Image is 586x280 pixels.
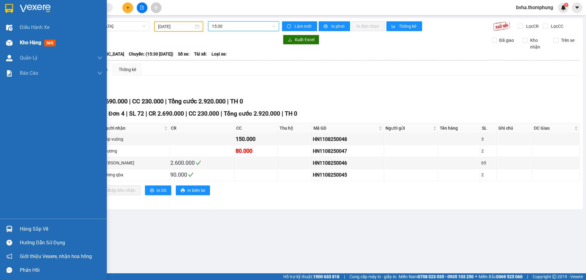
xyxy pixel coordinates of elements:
[20,238,102,247] div: Hướng dẫn sử dụng
[170,159,233,167] div: 2.600.000
[176,185,210,195] button: printerIn biên lai
[20,224,102,234] div: Hàng sắp về
[312,145,384,157] td: HN1108250047
[158,23,194,30] input: 11/08/2025
[150,188,154,193] span: printer
[565,3,567,7] span: 3
[282,21,317,31] button: syncLàm mới
[235,123,278,133] th: CC
[178,51,190,57] span: Số xe:
[6,40,13,46] img: warehouse-icon
[119,66,136,73] div: Thống kê
[168,98,226,105] span: Tổng cước 2.920.000
[186,110,187,117] span: |
[212,51,227,57] span: Loại xe:
[126,110,128,117] span: |
[102,148,168,154] div: Phương
[386,21,422,31] button: bar-chartThống kê
[313,274,339,279] strong: 1900 633 818
[6,55,13,61] img: warehouse-icon
[313,171,382,179] div: HN1108250045
[102,136,168,142] div: Giáp vuông
[391,24,396,29] span: bar-chart
[149,110,184,117] span: CR 2.690.000
[129,98,131,105] span: |
[385,125,432,131] span: Người gửi
[236,135,277,143] div: 150.000
[224,110,280,117] span: Tổng cước 2.920.000
[511,4,558,11] span: bvha.thomphung
[189,110,219,117] span: CC 230.000
[481,148,495,154] div: 2
[151,2,161,13] button: aim
[20,266,102,275] div: Phản hồi
[559,37,577,44] span: Trên xe
[221,110,222,117] span: |
[313,159,382,167] div: HN1108250046
[295,36,314,43] span: Xuất Excel
[227,98,229,105] span: |
[187,187,205,194] span: In biên lai
[146,110,147,117] span: |
[91,98,128,105] span: CR 2.690.000
[97,56,102,60] span: down
[126,5,130,10] span: plus
[496,274,523,279] strong: 0369 525 060
[399,273,474,280] span: Miền Nam
[194,51,207,57] span: Tài xế:
[493,21,510,31] img: 9k=
[20,23,49,31] span: Điều hành xe
[20,40,41,45] span: Kho hàng
[102,160,168,166] div: [PERSON_NAME]
[481,171,495,178] div: 2
[288,38,292,42] span: download
[331,23,345,30] span: In phơi
[312,133,384,145] td: HN1108250048
[129,51,173,57] span: Chuyến: (15:30 [DATE])
[102,171,168,178] div: Hương qba
[480,123,497,133] th: SL
[169,123,235,133] th: CR
[497,123,533,133] th: Ghi chú
[20,69,38,77] span: Báo cáo
[97,71,102,76] span: down
[548,23,564,30] span: Lọc CC
[188,172,194,178] span: check
[574,5,580,10] span: caret-down
[283,35,319,45] button: downloadXuất Excel
[109,110,125,117] span: Đơn 4
[102,125,163,131] span: Người nhận
[6,70,13,77] img: solution-icon
[572,2,582,13] button: caret-down
[196,160,201,166] span: check
[527,273,528,280] span: |
[349,273,397,280] span: Cung cấp máy in - giấy in:
[418,274,474,279] strong: 0708 023 035 - 0935 103 250
[534,125,573,131] span: ĐC Giao
[479,273,523,280] span: Miền Bắc
[344,273,345,280] span: |
[140,5,144,10] span: file-add
[170,171,233,179] div: 90.000
[552,275,556,279] span: copyright
[212,22,275,31] span: 15:30
[352,21,385,31] button: In đơn chọn
[564,3,568,7] sup: 3
[295,23,312,30] span: Làm mới
[165,98,167,105] span: |
[324,24,329,29] span: printer
[145,185,171,195] button: printerIn DS
[181,188,185,193] span: printer
[524,23,540,30] span: Lọc CR
[313,135,382,143] div: HN1108250048
[6,253,12,259] span: notification
[528,37,549,50] span: Kho nhận
[230,98,243,105] span: TH 0
[278,123,312,133] th: Thu hộ
[312,157,384,169] td: HN1108250046
[399,23,417,30] span: Thống kê
[283,273,339,280] span: Hỗ trợ kỹ thuật:
[282,110,283,117] span: |
[313,147,382,155] div: HN1108250047
[497,37,516,44] span: Đã giao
